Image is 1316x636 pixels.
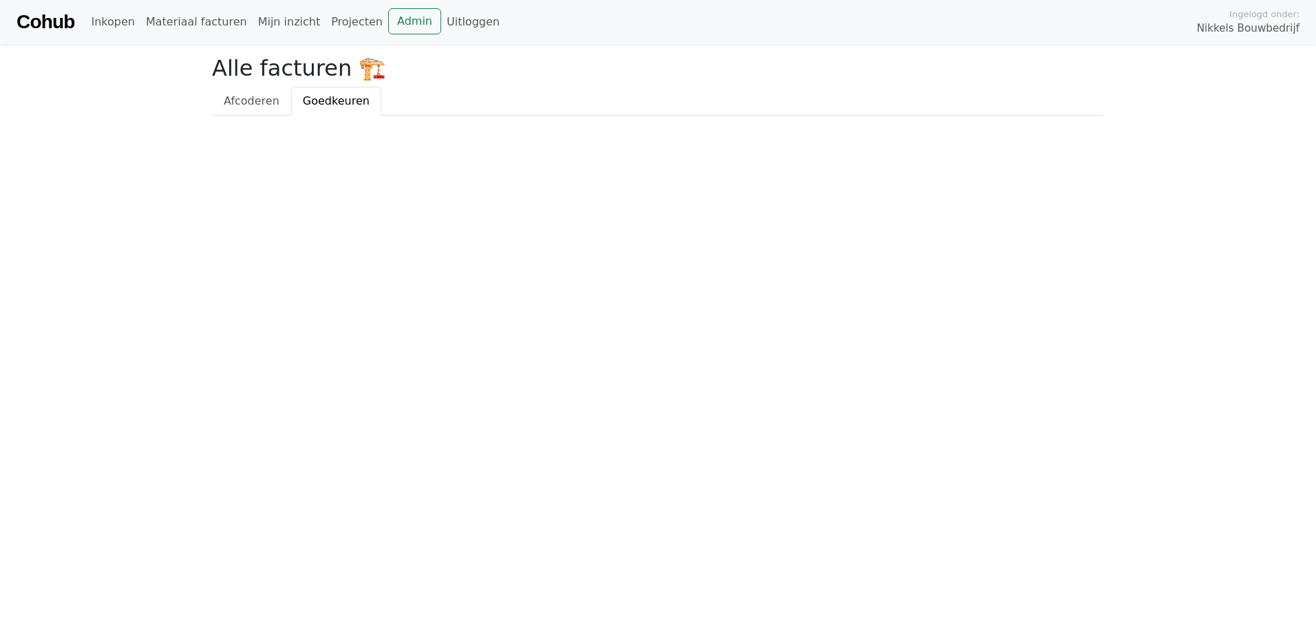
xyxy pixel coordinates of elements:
span: Goedkeuren [303,94,370,107]
a: Cohub [17,6,74,39]
a: Afcoderen [212,87,291,116]
h2: Alle facturen 🏗️ [212,55,1104,81]
a: Goedkeuren [291,87,381,116]
span: Nikkels Bouwbedrijf [1197,21,1299,36]
a: Admin [388,8,441,34]
span: Afcoderen [224,94,279,107]
a: Materiaal facturen [140,8,253,36]
span: Ingelogd onder: [1229,8,1299,21]
a: Inkopen [85,8,140,36]
a: Mijn inzicht [253,8,326,36]
a: Uitloggen [441,8,505,36]
a: Projecten [326,8,388,36]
